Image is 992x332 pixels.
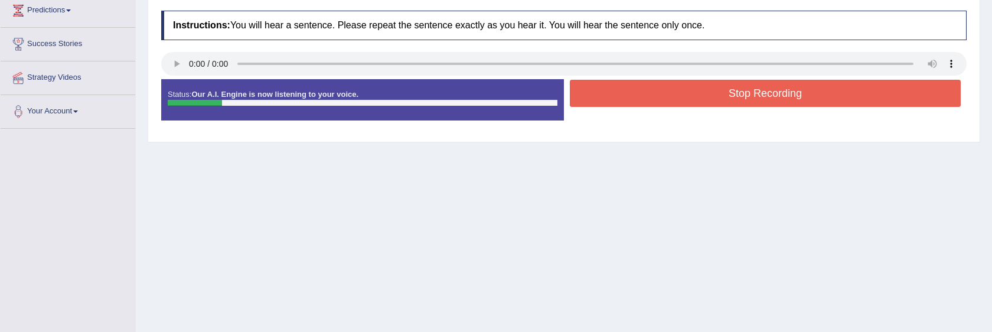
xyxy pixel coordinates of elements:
[191,90,358,99] strong: Our A.I. Engine is now listening to your voice.
[173,20,230,30] b: Instructions:
[1,61,135,91] a: Strategy Videos
[161,11,967,40] h4: You will hear a sentence. Please repeat the sentence exactly as you hear it. You will hear the se...
[1,28,135,57] a: Success Stories
[570,80,961,107] button: Stop Recording
[1,95,135,125] a: Your Account
[161,79,564,121] div: Status:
